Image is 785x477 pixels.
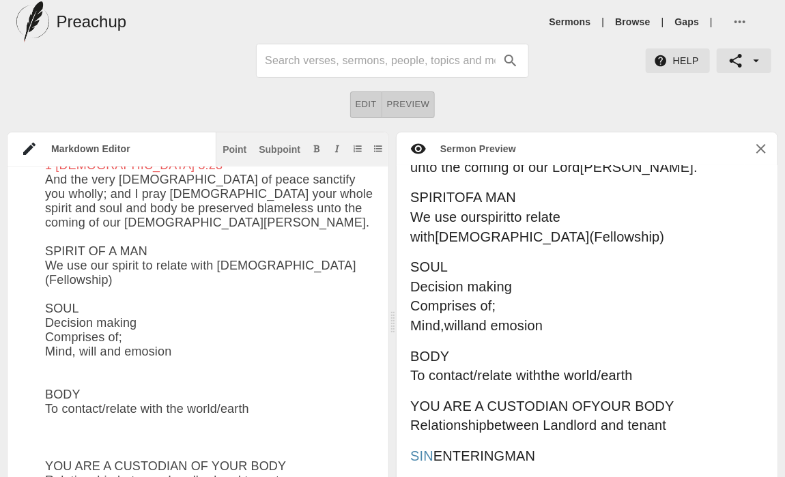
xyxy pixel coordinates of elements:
span: will [444,318,463,333]
li: | [656,15,670,29]
span: earth [601,368,632,383]
button: search [496,46,526,76]
span: Mind [410,318,440,333]
p: Comprises of; , and emosion [410,257,733,335]
p: ENTERING [410,446,733,466]
p: YOU ARE A CUSTODIAN OF between Landlord and tenant [410,396,733,435]
button: Add bold text [310,142,324,156]
button: Add italic text [330,142,344,156]
span: Help [657,53,699,70]
button: Subpoint [256,142,303,156]
span: YOUR BODY [591,399,674,414]
button: Add unordered list [371,142,385,156]
p: To contact/relate with / [410,347,733,386]
a: Sermons [549,15,591,29]
li: | [597,15,610,29]
button: Insert point [220,142,249,156]
button: Edit [350,91,382,118]
div: Subpoint [259,145,300,154]
input: Search sermons [265,50,496,72]
img: preachup-logo.png [16,1,49,42]
span: SOUL [410,259,448,274]
button: Add ordered list [351,142,365,156]
span: the world [541,368,597,383]
div: Point [223,145,246,154]
button: Preview [382,91,436,118]
span: SPIRIT [410,190,455,205]
span: spirit [481,209,510,225]
a: Gaps [675,15,700,29]
p: OF We use our to relate with ( ) [410,188,733,246]
span: [PERSON_NAME] [580,160,694,175]
h5: Preachup [56,11,126,33]
span: [DEMOGRAPHIC_DATA] [435,229,589,244]
div: Sermon Preview [427,142,516,156]
li: | [704,15,718,29]
span: Decision making [410,279,512,294]
span: A MAN [473,190,516,205]
span: SIN [410,448,433,463]
span: Relationship [410,418,487,433]
span: Fellowship [594,229,659,244]
a: Browse [615,15,650,29]
div: text alignment [350,91,436,118]
span: MAN [504,448,535,463]
span: Edit [356,97,377,113]
div: Markdown Editor [38,142,216,156]
button: Help [646,48,710,74]
span: BODY [410,349,449,364]
span: Preview [387,97,430,113]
